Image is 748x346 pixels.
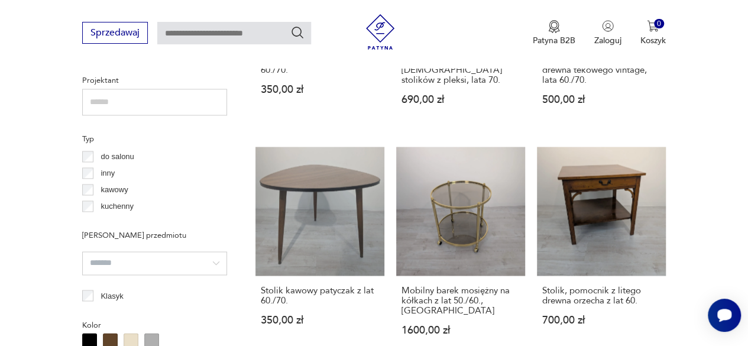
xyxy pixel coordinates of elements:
button: Szukaj [290,25,305,40]
p: Kolor [82,318,227,331]
h3: Stolik, pomocnik z litego drewna orzecha z lat 60. [542,285,660,305]
p: Koszyk [640,35,666,46]
img: Patyna - sklep z meblami i dekoracjami vintage [362,14,398,50]
p: inny [101,167,115,180]
p: Zaloguj [594,35,621,46]
p: Klasyk [101,289,123,302]
h3: Stolik kawowy patyczak z lat 60./70. [261,285,379,305]
p: 690,00 zł [401,95,520,105]
a: Ikona medaluPatyna B2B [533,20,575,46]
h3: Para [DEMOGRAPHIC_DATA] stolików z pleksi, lata 70. [401,55,520,85]
p: kawowy [101,183,128,196]
button: Patyna B2B [533,20,575,46]
p: 350,00 zł [261,315,379,325]
button: Sprzedawaj [82,22,148,44]
p: 500,00 zł [542,95,660,105]
img: Ikonka użytkownika [602,20,614,32]
button: 0Koszyk [640,20,666,46]
p: do salonu [101,150,134,163]
p: [PERSON_NAME] przedmiotu [82,229,227,242]
h3: Stolik kawowy duński z drewna tekowego vintage, lata 60./70. [542,55,660,85]
p: 700,00 zł [542,315,660,325]
p: Typ [82,132,227,145]
p: 1600,00 zł [401,325,520,335]
div: 0 [654,19,664,29]
p: Patyna B2B [533,35,575,46]
button: Zaloguj [594,20,621,46]
img: Ikona koszyka [647,20,659,32]
iframe: Smartsupp widget button [708,299,741,332]
h3: Stolik kawowy patyczak z lat 60./70. [261,55,379,75]
h3: Mobilny barek mosiężny na kółkach z lat 50./60., [GEOGRAPHIC_DATA] [401,285,520,315]
img: Ikona medalu [548,20,560,33]
p: Projektant [82,74,227,87]
p: kuchenny [101,200,134,213]
p: 350,00 zł [261,85,379,95]
a: Sprzedawaj [82,30,148,38]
